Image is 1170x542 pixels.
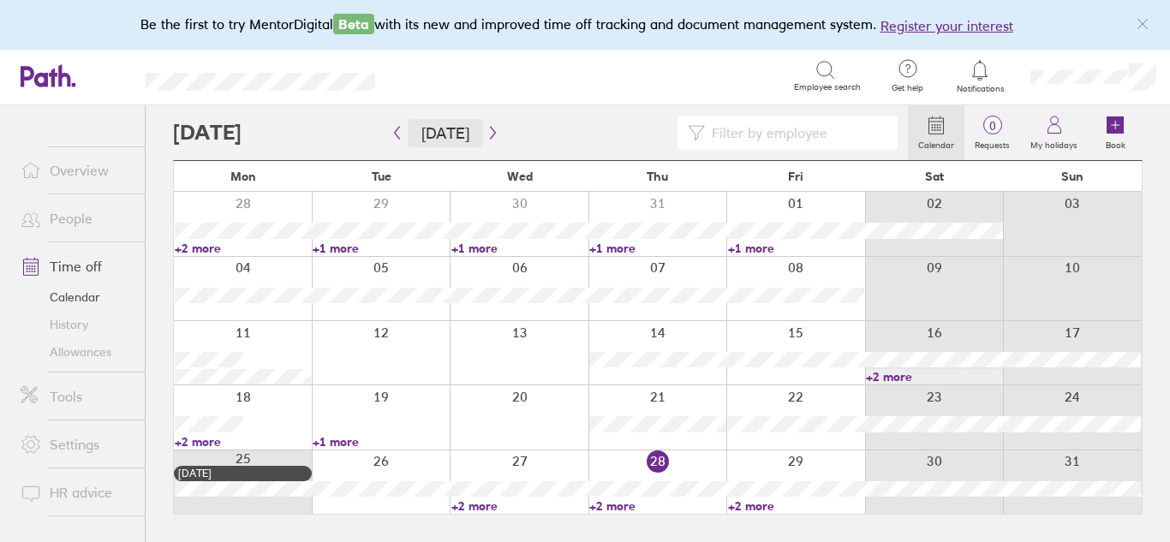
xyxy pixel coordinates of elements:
[964,105,1020,160] a: 0Requests
[1020,105,1088,160] a: My holidays
[788,170,803,183] span: Fri
[925,170,944,183] span: Sat
[1088,105,1143,160] a: Book
[175,241,311,256] a: +2 more
[880,83,935,93] span: Get help
[728,498,864,514] a: +2 more
[589,498,725,514] a: +2 more
[1061,170,1083,183] span: Sun
[589,241,725,256] a: +1 more
[7,427,145,462] a: Settings
[1020,135,1088,151] label: My holidays
[705,116,887,149] input: Filter by employee
[964,135,1020,151] label: Requests
[964,119,1020,133] span: 0
[908,105,964,160] a: Calendar
[372,170,391,183] span: Tue
[451,498,588,514] a: +2 more
[313,241,449,256] a: +1 more
[230,170,256,183] span: Mon
[333,14,374,34] span: Beta
[7,338,145,366] a: Allowances
[7,475,145,509] a: HR advice
[880,15,1013,36] button: Register your interest
[178,468,307,479] div: [DATE]
[952,84,1008,94] span: Notifications
[7,153,145,188] a: Overview
[421,68,465,83] div: Search
[507,170,533,183] span: Wed
[7,283,145,311] a: Calendar
[794,82,861,92] span: Employee search
[140,14,1030,36] div: Be the first to try MentorDigital with its new and improved time off tracking and document manage...
[7,311,145,338] a: History
[7,201,145,235] a: People
[728,241,864,256] a: +1 more
[7,379,145,414] a: Tools
[408,119,483,147] button: [DATE]
[175,434,311,450] a: +2 more
[1095,135,1136,151] label: Book
[866,369,1002,384] a: +2 more
[952,58,1008,94] a: Notifications
[313,434,449,450] a: +1 more
[7,249,145,283] a: Time off
[908,135,964,151] label: Calendar
[451,241,588,256] a: +1 more
[647,170,668,183] span: Thu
